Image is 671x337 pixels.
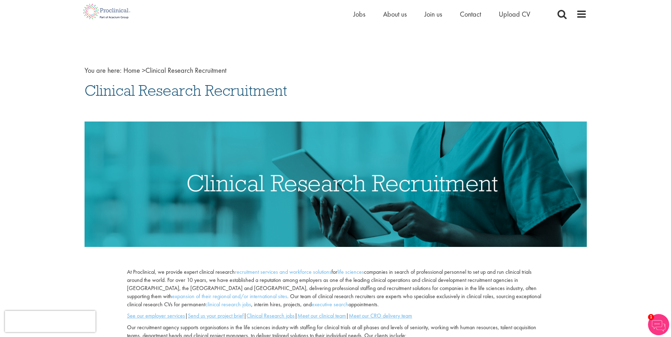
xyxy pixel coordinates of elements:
a: executive search [312,301,348,308]
a: Clinical Research jobs [247,312,295,319]
span: Clinical Research Recruitment [123,66,226,75]
a: life sciences [337,268,364,276]
img: Clinical Research Recruitment [85,122,587,247]
p: | | | | [127,312,544,320]
a: Contact [460,10,481,19]
a: clinical research jobs [205,301,251,308]
a: expansion of their regional and/or international sites [172,292,287,300]
a: Meet our CRO delivery team [349,312,412,319]
a: Jobs [353,10,365,19]
span: You are here: [85,66,122,75]
a: Join us [424,10,442,19]
a: breadcrumb link to Home [123,66,140,75]
a: Send us your project brief [188,312,244,319]
a: Meet our clinical team [297,312,346,319]
a: recruitment services and workforce solutions [235,268,331,276]
a: About us [383,10,407,19]
p: At Proclinical, we provide expert clinical research for companies in search of professional perso... [127,268,544,308]
a: See our employer services [127,312,185,319]
span: Clinical Research Recruitment [85,81,287,100]
iframe: reCAPTCHA [5,311,96,332]
span: > [142,66,145,75]
span: 1 [648,314,654,320]
img: Chatbot [648,314,669,335]
a: Upload CV [499,10,530,19]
